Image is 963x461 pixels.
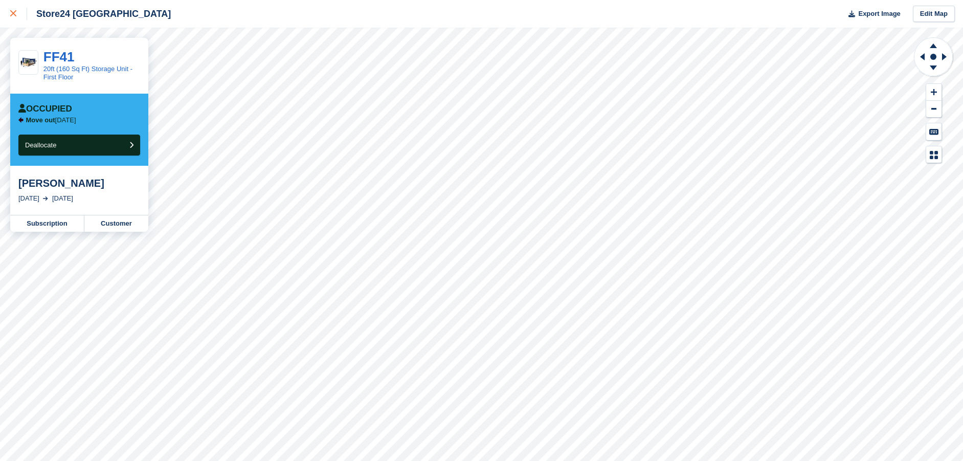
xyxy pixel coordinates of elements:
[18,104,72,114] div: Occupied
[913,6,955,23] a: Edit Map
[43,65,132,81] a: 20ft (160 Sq Ft) Storage Unit - First Floor
[18,117,24,123] img: arrow-left-icn-90495f2de72eb5bd0bd1c3c35deca35cc13f817d75bef06ecd7c0b315636ce7e.svg
[926,146,942,163] button: Map Legend
[19,55,38,70] img: 20-ft-container.jpg
[84,215,148,232] a: Customer
[18,193,39,204] div: [DATE]
[858,9,900,19] span: Export Image
[842,6,901,23] button: Export Image
[26,116,55,124] span: Move out
[18,135,140,156] button: Deallocate
[25,141,56,149] span: Deallocate
[926,84,942,101] button: Zoom In
[10,215,84,232] a: Subscription
[43,196,48,201] img: arrow-right-light-icn-cde0832a797a2874e46488d9cf13f60e5c3a73dbe684e267c42b8395dfbc2abf.svg
[926,123,942,140] button: Keyboard Shortcuts
[43,49,75,64] a: FF41
[26,116,76,124] p: [DATE]
[18,177,140,189] div: [PERSON_NAME]
[52,193,73,204] div: [DATE]
[926,101,942,118] button: Zoom Out
[27,8,171,20] div: Store24 [GEOGRAPHIC_DATA]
